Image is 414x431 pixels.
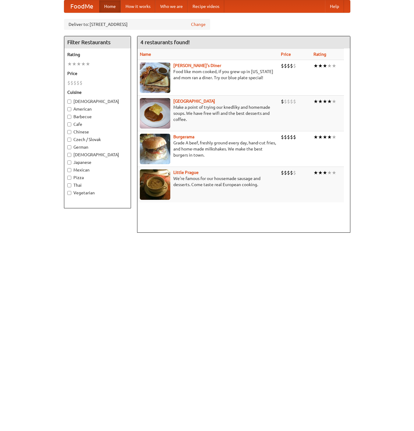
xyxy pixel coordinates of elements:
[323,134,327,140] li: ★
[281,169,284,176] li: $
[140,52,151,57] a: Name
[318,62,323,69] li: ★
[67,114,128,120] label: Barbecue
[290,62,293,69] li: $
[290,98,293,105] li: $
[323,62,327,69] li: ★
[67,138,71,142] input: Czech / Slovak
[67,100,71,104] input: [DEMOGRAPHIC_DATA]
[281,134,284,140] li: $
[284,134,287,140] li: $
[67,191,71,195] input: Vegetarian
[67,145,71,149] input: German
[67,98,128,104] label: [DEMOGRAPHIC_DATA]
[67,144,128,150] label: German
[293,62,296,69] li: $
[293,134,296,140] li: $
[140,69,276,81] p: Food like mom cooked, if you grew up in [US_STATE] and mom ran a diner. Try our blue plate special!
[323,98,327,105] li: ★
[140,169,170,200] img: littleprague.jpg
[287,98,290,105] li: $
[67,106,128,112] label: American
[140,134,170,164] img: burgerama.jpg
[188,0,224,12] a: Recipe videos
[325,0,344,12] a: Help
[76,61,81,67] li: ★
[293,98,296,105] li: $
[67,136,128,143] label: Czech / Slovak
[67,190,128,196] label: Vegetarian
[121,0,155,12] a: How it works
[67,79,70,86] li: $
[140,98,170,129] img: czechpoint.jpg
[140,39,190,45] ng-pluralize: 4 restaurants found!
[86,61,90,67] li: ★
[72,61,76,67] li: ★
[140,62,170,93] img: sallys.jpg
[290,134,293,140] li: $
[67,115,71,119] input: Barbecue
[140,140,276,158] p: Grade A beef, freshly ground every day, hand-cut fries, and home-made milkshakes. We make the bes...
[318,169,323,176] li: ★
[332,134,336,140] li: ★
[287,62,290,69] li: $
[67,152,128,158] label: [DEMOGRAPHIC_DATA]
[332,169,336,176] li: ★
[318,134,323,140] li: ★
[313,98,318,105] li: ★
[290,169,293,176] li: $
[73,79,76,86] li: $
[67,122,71,126] input: Cafe
[70,79,73,86] li: $
[173,63,221,68] a: [PERSON_NAME]'s Diner
[281,98,284,105] li: $
[76,79,80,86] li: $
[173,99,215,104] a: [GEOGRAPHIC_DATA]
[327,134,332,140] li: ★
[80,79,83,86] li: $
[67,176,71,180] input: Pizza
[67,121,128,127] label: Cafe
[323,169,327,176] li: ★
[99,0,121,12] a: Home
[327,169,332,176] li: ★
[332,98,336,105] li: ★
[284,169,287,176] li: $
[191,21,206,27] a: Change
[81,61,86,67] li: ★
[313,134,318,140] li: ★
[287,169,290,176] li: $
[67,183,71,187] input: Thai
[67,159,128,165] label: Japanese
[67,89,128,95] h5: Cuisine
[67,107,71,111] input: American
[318,98,323,105] li: ★
[64,19,210,30] div: Deliver to: [STREET_ADDRESS]
[313,169,318,176] li: ★
[67,161,71,164] input: Japanese
[281,52,291,57] a: Price
[67,129,128,135] label: Chinese
[287,134,290,140] li: $
[281,62,284,69] li: $
[327,98,332,105] li: ★
[173,134,194,139] a: Burgerama
[67,70,128,76] h5: Price
[67,168,71,172] input: Mexican
[284,98,287,105] li: $
[155,0,188,12] a: Who we are
[140,104,276,122] p: Make a point of trying our knedlíky and homemade soups. We have free wifi and the best desserts a...
[332,62,336,69] li: ★
[67,167,128,173] label: Mexican
[67,130,71,134] input: Chinese
[140,175,276,188] p: We're famous for our housemade sausage and desserts. Come taste real European cooking.
[67,175,128,181] label: Pizza
[173,170,199,175] a: Little Prague
[327,62,332,69] li: ★
[313,52,326,57] a: Rating
[67,61,72,67] li: ★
